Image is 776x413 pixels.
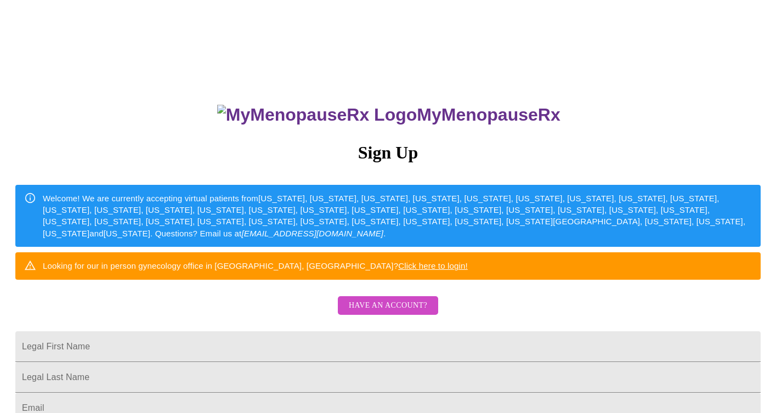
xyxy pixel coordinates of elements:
button: Have an account? [338,296,438,315]
div: Looking for our in person gynecology office in [GEOGRAPHIC_DATA], [GEOGRAPHIC_DATA]? [43,256,468,276]
h3: MyMenopauseRx [17,105,761,125]
a: Click here to login! [398,261,468,270]
img: MyMenopauseRx Logo [217,105,417,125]
div: Welcome! We are currently accepting virtual patients from [US_STATE], [US_STATE], [US_STATE], [US... [43,188,752,244]
em: [EMAIL_ADDRESS][DOMAIN_NAME] [241,229,383,238]
span: Have an account? [349,299,427,313]
a: Have an account? [335,308,441,318]
h3: Sign Up [15,143,761,163]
